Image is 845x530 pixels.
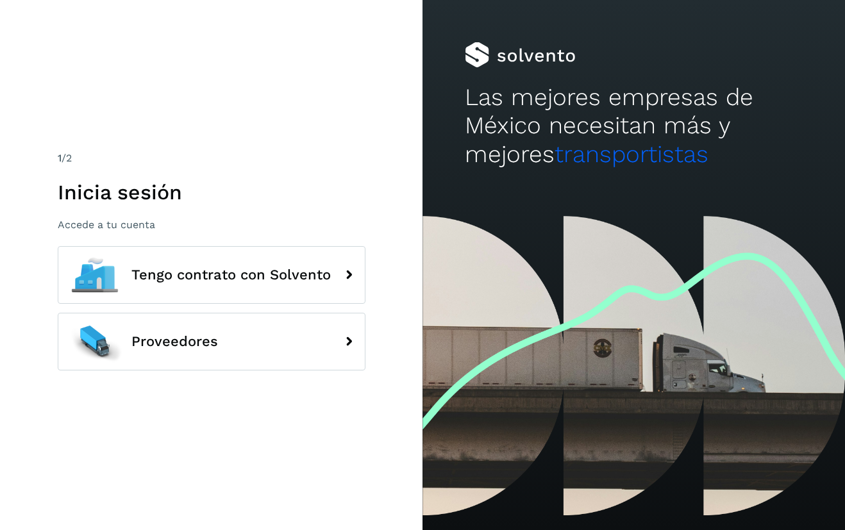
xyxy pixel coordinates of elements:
p: Accede a tu cuenta [58,219,365,231]
div: /2 [58,151,365,166]
span: 1 [58,152,62,164]
span: Proveedores [131,334,218,349]
span: transportistas [555,140,708,168]
h2: Las mejores empresas de México necesitan más y mejores [465,83,803,169]
h1: Inicia sesión [58,180,365,204]
button: Tengo contrato con Solvento [58,246,365,304]
span: Tengo contrato con Solvento [131,267,331,283]
button: Proveedores [58,313,365,370]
